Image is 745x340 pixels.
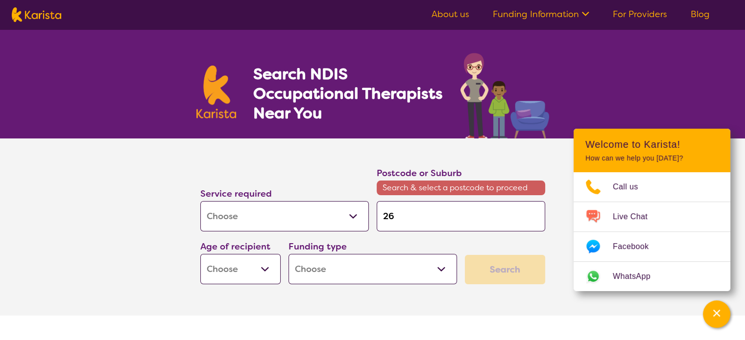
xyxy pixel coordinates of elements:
span: Call us [613,180,650,194]
img: occupational-therapy [460,53,549,138]
a: Funding Information [493,8,589,20]
label: Postcode or Suburb [377,167,462,179]
h2: Welcome to Karista! [585,138,719,150]
div: Channel Menu [574,129,730,291]
label: Service required [200,188,272,200]
label: Funding type [288,241,347,252]
h1: Search NDIS Occupational Therapists Near You [253,64,443,123]
input: Type [377,201,545,231]
a: For Providers [613,8,667,20]
span: WhatsApp [613,269,662,284]
button: Channel Menu [703,300,730,328]
a: Web link opens in a new tab. [574,262,730,291]
span: Facebook [613,239,660,254]
p: How can we help you [DATE]? [585,154,719,162]
img: Karista logo [12,7,61,22]
span: Search & select a postcode to proceed [377,181,545,195]
a: About us [432,8,469,20]
span: Live Chat [613,209,659,224]
a: Blog [691,8,710,20]
img: Karista logo [196,66,237,118]
label: Age of recipient [200,241,270,252]
ul: Choose channel [574,172,730,291]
